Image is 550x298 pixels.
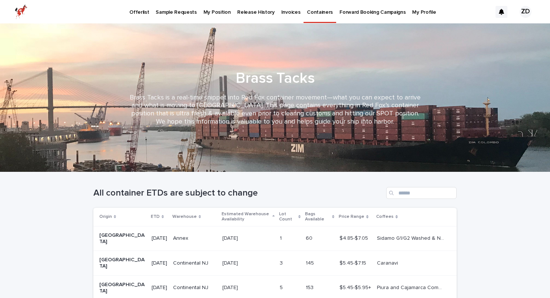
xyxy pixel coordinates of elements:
[99,213,112,221] p: Origin
[377,259,400,266] p: Caranavi
[306,234,314,242] p: 60
[222,259,239,266] p: [DATE]
[386,187,457,199] input: Search
[306,283,315,291] p: 153
[15,4,27,19] img: zttTXibQQrCfv9chImQE
[172,213,197,221] p: Warehouse
[377,234,446,242] p: Sidamo G1/G2 Washed & Naturals
[93,69,457,87] h1: Brass Tacks
[173,235,216,242] p: Annex
[93,188,383,199] h1: All container ETDs are subject to change
[222,234,239,242] p: [DATE]
[173,260,216,266] p: Continental NJ
[93,226,457,251] tr: [GEOGRAPHIC_DATA][DATE]Annex[DATE][DATE] 11 6060 $4.85-$7.05$4.85-$7.05 Sidamo G1/G2 Washed & Nat...
[152,235,167,242] p: [DATE]
[339,259,368,266] p: $5.45-$7.15
[280,259,284,266] p: 3
[127,94,423,126] p: Brass Tacks is a real-time snippet into Red Fox container movement—what you can expect to arrive ...
[339,213,364,221] p: Price Range
[152,260,167,266] p: [DATE]
[279,210,296,224] p: Lot Count
[151,213,160,221] p: ETD
[520,6,531,18] div: ZD
[99,282,146,294] p: [GEOGRAPHIC_DATA]
[306,259,315,266] p: 145
[305,210,330,224] p: Bags Available
[99,232,146,245] p: [GEOGRAPHIC_DATA]
[99,257,146,269] p: [GEOGRAPHIC_DATA]
[152,285,167,291] p: [DATE]
[173,285,216,291] p: Continental NJ
[339,283,372,291] p: $5.45-$5.95+
[93,251,457,276] tr: [GEOGRAPHIC_DATA][DATE]Continental NJ[DATE][DATE] 33 145145 $5.45-$7.15$5.45-$7.15 CaranaviCaranavi
[222,210,271,224] p: Estimated Warehouse Availability
[222,283,239,291] p: [DATE]
[280,283,284,291] p: 5
[339,234,370,242] p: $4.85-$7.05
[280,234,283,242] p: 1
[377,283,446,291] p: Piura and Cajamarca Community Lots
[376,213,394,221] p: Coffees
